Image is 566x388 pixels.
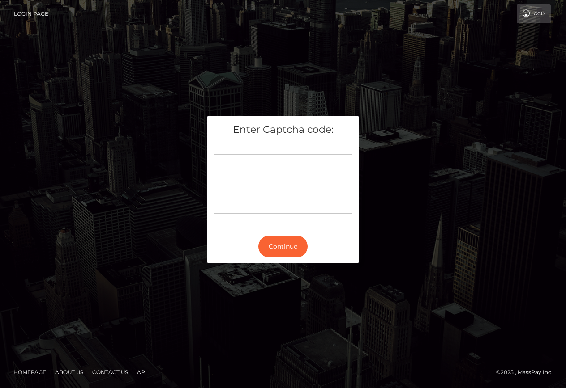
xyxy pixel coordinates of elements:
[133,365,150,379] a: API
[10,365,50,379] a: Homepage
[517,4,551,23] a: Login
[214,123,352,137] h5: Enter Captcha code:
[496,367,559,377] div: © 2025 , MassPay Inc.
[51,365,87,379] a: About Us
[258,236,308,257] button: Continue
[89,365,132,379] a: Contact Us
[214,154,352,214] div: Captcha widget loading...
[14,4,48,23] a: Login Page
